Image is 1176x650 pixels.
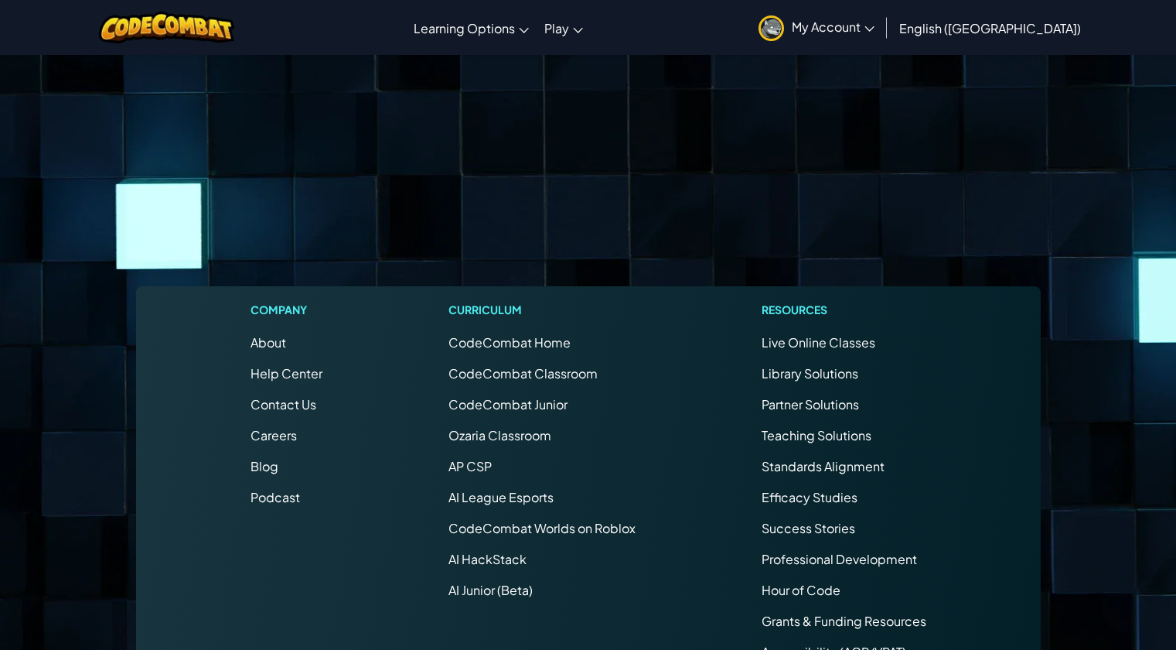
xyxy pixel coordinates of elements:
[544,20,569,36] span: Play
[762,520,855,536] a: Success Stories
[762,302,926,318] h1: Resources
[448,520,636,536] a: CodeCombat Worlds on Roblox
[762,489,857,505] a: Efficacy Studies
[448,396,568,412] a: CodeCombat Junior
[414,20,515,36] span: Learning Options
[448,427,551,443] a: Ozaria Classroom
[762,551,917,567] a: Professional Development
[448,334,571,351] span: CodeCombat Home
[762,458,885,474] a: Standards Alignment
[758,15,784,41] img: avatar
[762,582,840,598] a: Hour of Code
[251,458,278,474] a: Blog
[751,3,882,52] a: My Account
[251,365,322,381] a: Help Center
[891,7,1089,49] a: English ([GEOGRAPHIC_DATA])
[251,427,297,443] a: Careers
[448,551,527,567] a: AI HackStack
[448,458,492,474] a: AP CSP
[251,334,286,351] a: About
[406,7,537,49] a: Learning Options
[251,302,322,318] h1: Company
[251,489,300,505] a: Podcast
[99,12,234,43] img: CodeCombat logo
[448,489,554,505] a: AI League Esports
[762,365,858,381] a: Library Solutions
[792,19,874,35] span: My Account
[899,20,1081,36] span: English ([GEOGRAPHIC_DATA])
[448,365,598,381] a: CodeCombat Classroom
[537,7,591,49] a: Play
[251,396,316,412] span: Contact Us
[448,582,533,598] a: AI Junior (Beta)
[762,334,875,351] a: Live Online Classes
[448,302,636,318] h1: Curriculum
[762,427,871,443] a: Teaching Solutions
[762,613,926,629] a: Grants & Funding Resources
[762,396,859,412] a: Partner Solutions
